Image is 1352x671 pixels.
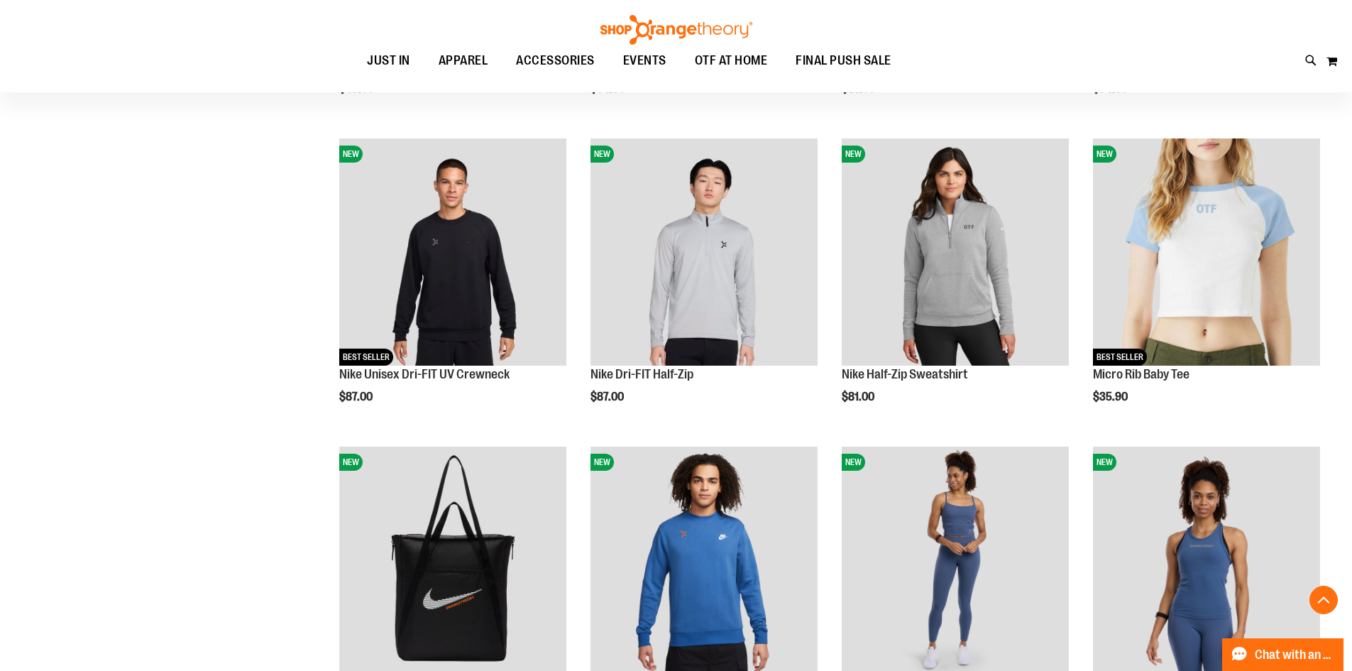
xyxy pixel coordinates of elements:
a: FINAL PUSH SALE [781,45,906,77]
span: BEST SELLER [339,349,393,366]
span: BEST SELLER [1093,349,1147,366]
span: NEW [842,454,865,471]
a: APPAREL [424,45,502,77]
button: Back To Top [1309,586,1338,614]
span: NEW [590,146,614,163]
span: NEW [339,146,363,163]
span: $87.00 [339,391,375,403]
a: Nike Dri-FIT Half-ZipNEW [590,138,818,368]
span: $81.00 [842,391,876,403]
button: Chat with an Expert [1222,638,1344,671]
a: EVENTS [609,45,681,77]
span: EVENTS [623,45,666,77]
span: NEW [1093,146,1116,163]
a: OTF AT HOME [681,45,782,77]
a: Nike Unisex Dri-FIT UV CrewneckNEWBEST SELLER [339,138,566,368]
a: ACCESSORIES [502,45,609,77]
a: Nike Unisex Dri-FIT UV Crewneck [339,367,510,381]
div: product [1086,131,1327,440]
a: Nike Dri-FIT Half-Zip [590,367,693,381]
img: Nike Half-Zip Sweatshirt [842,138,1069,366]
span: ACCESSORIES [516,45,595,77]
img: Shop Orangetheory [598,15,754,45]
img: Nike Dri-FIT Half-Zip [590,138,818,366]
span: FINAL PUSH SALE [796,45,891,77]
img: Nike Unisex Dri-FIT UV Crewneck [339,138,566,366]
img: Micro Rib Baby Tee [1093,138,1320,366]
span: OTF AT HOME [695,45,768,77]
a: Nike Half-Zip SweatshirtNEW [842,138,1069,368]
span: $35.90 [1093,391,1130,403]
span: Chat with an Expert [1255,648,1335,662]
div: product [332,131,573,440]
a: Micro Rib Baby Tee [1093,367,1189,381]
a: Micro Rib Baby TeeNEWBEST SELLER [1093,138,1320,368]
span: NEW [590,454,614,471]
span: NEW [842,146,865,163]
span: NEW [339,454,363,471]
span: $87.00 [590,391,626,403]
div: product [583,131,825,440]
span: JUST IN [367,45,410,77]
a: JUST IN [353,45,424,77]
span: APPAREL [439,45,488,77]
a: Nike Half-Zip Sweatshirt [842,367,968,381]
div: product [835,131,1076,440]
span: NEW [1093,454,1116,471]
